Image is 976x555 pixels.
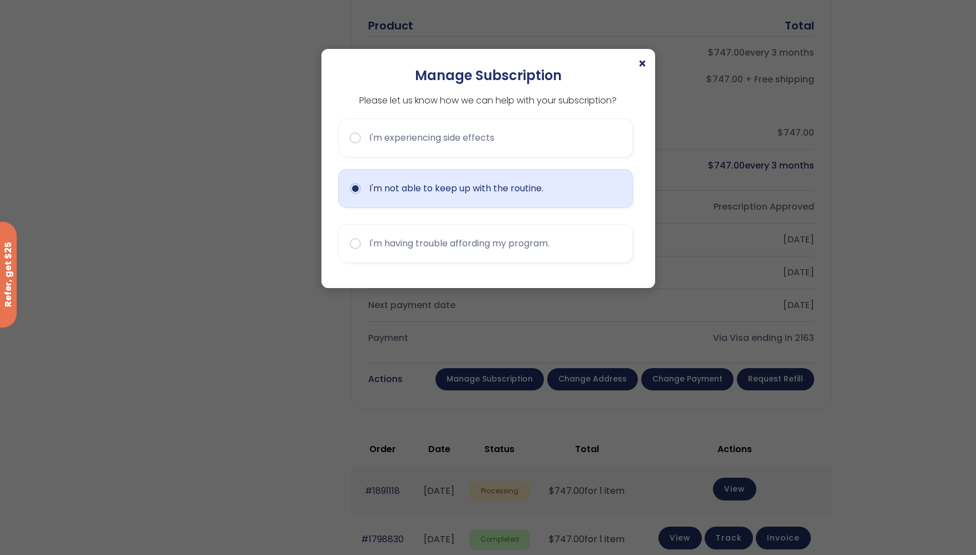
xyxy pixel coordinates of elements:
button: I'm experiencing side effects [338,118,633,157]
h2: Manage Subscription [338,66,638,85]
p: Please let us know how we can help with your subscription? [338,93,638,108]
button: I'm having trouble affording my program. [338,224,633,263]
span: × [638,57,647,71]
button: I'm not able to keep up with the routine. [338,169,633,208]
